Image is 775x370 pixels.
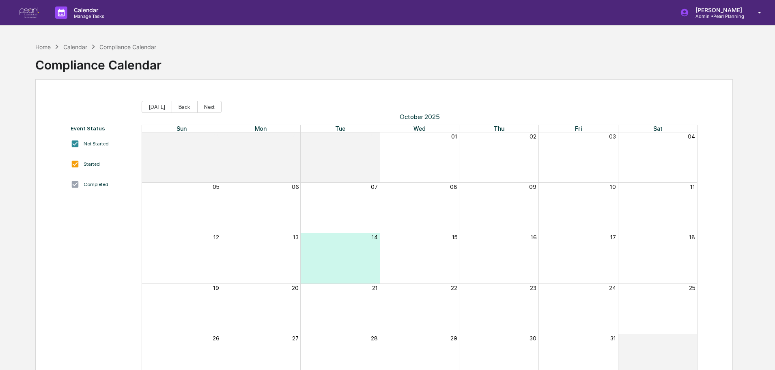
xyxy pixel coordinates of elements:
[255,125,267,132] span: Mon
[19,7,39,18] img: logo
[689,234,695,240] button: 18
[371,133,378,140] button: 30
[530,133,536,140] button: 02
[71,125,133,132] div: Event Status
[84,161,100,167] div: Started
[172,101,197,113] button: Back
[84,141,109,147] div: Not Started
[450,335,457,342] button: 29
[213,335,219,342] button: 26
[292,285,299,291] button: 20
[688,133,695,140] button: 04
[530,285,536,291] button: 23
[213,285,219,291] button: 19
[197,101,222,113] button: Next
[372,234,378,240] button: 14
[450,184,457,190] button: 08
[142,113,698,121] span: October 2025
[213,234,219,240] button: 12
[292,335,299,342] button: 27
[653,125,663,132] span: Sat
[689,285,695,291] button: 25
[335,125,345,132] span: Tue
[610,234,616,240] button: 17
[610,184,616,190] button: 10
[142,101,172,113] button: [DATE]
[213,184,219,190] button: 05
[451,285,457,291] button: 22
[610,335,616,342] button: 31
[690,184,695,190] button: 11
[413,125,426,132] span: Wed
[575,125,582,132] span: Fri
[67,13,108,19] p: Manage Tasks
[84,182,108,187] div: Completed
[451,133,457,140] button: 01
[529,184,536,190] button: 09
[63,43,87,50] div: Calendar
[452,234,457,240] button: 15
[609,133,616,140] button: 03
[292,133,299,140] button: 29
[494,125,504,132] span: Thu
[35,43,51,50] div: Home
[99,43,156,50] div: Compliance Calendar
[531,234,536,240] button: 16
[609,285,616,291] button: 24
[35,51,161,72] div: Compliance Calendar
[689,335,695,342] button: 01
[530,335,536,342] button: 30
[293,234,299,240] button: 13
[177,125,187,132] span: Sun
[689,13,746,19] p: Admin • Pearl Planning
[689,6,746,13] p: [PERSON_NAME]
[212,133,219,140] button: 28
[372,285,378,291] button: 21
[67,6,108,13] p: Calendar
[292,184,299,190] button: 06
[371,184,378,190] button: 07
[371,335,378,342] button: 28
